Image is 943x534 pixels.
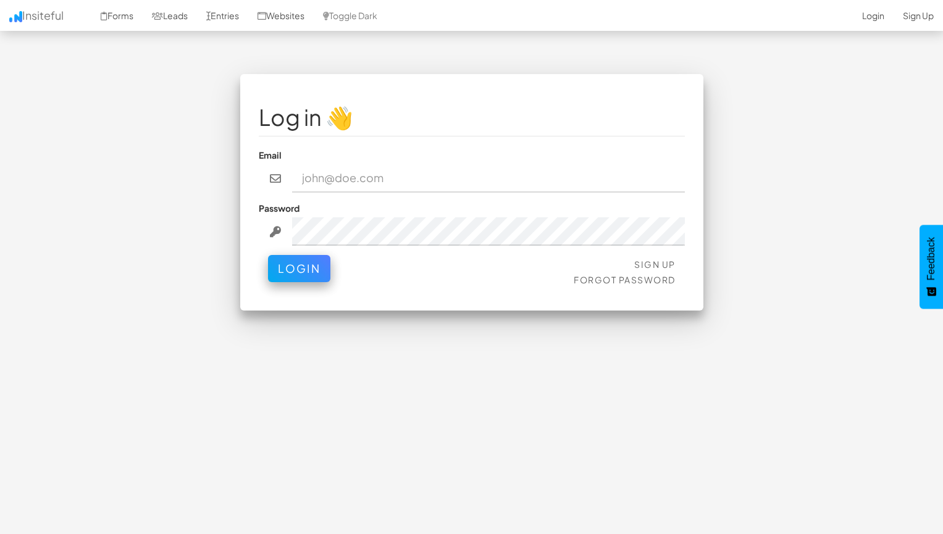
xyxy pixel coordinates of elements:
h1: Log in 👋 [259,105,685,130]
a: Sign Up [634,259,676,270]
label: Password [259,202,300,214]
input: john@doe.com [292,164,685,193]
img: icon.png [9,11,22,22]
button: Login [268,255,330,282]
button: Feedback - Show survey [920,225,943,309]
a: Forgot Password [574,274,676,285]
label: Email [259,149,282,161]
span: Feedback [926,237,937,280]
